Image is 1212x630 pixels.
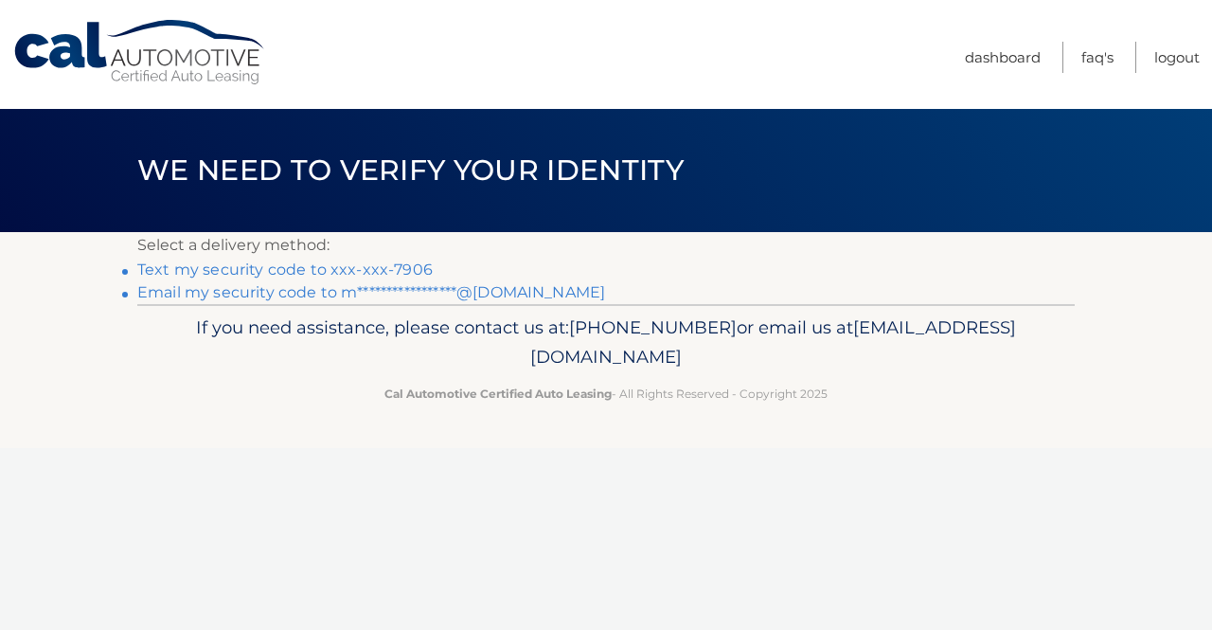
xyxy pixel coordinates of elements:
p: If you need assistance, please contact us at: or email us at [150,313,1062,373]
strong: Cal Automotive Certified Auto Leasing [384,387,612,401]
a: Text my security code to xxx-xxx-7906 [137,261,433,279]
p: Select a delivery method: [137,232,1075,259]
a: Dashboard [965,42,1041,73]
p: - All Rights Reserved - Copyright 2025 [150,384,1062,404]
span: [PHONE_NUMBER] [569,316,737,338]
a: FAQ's [1081,42,1114,73]
span: We need to verify your identity [137,153,684,188]
a: Logout [1154,42,1200,73]
a: Cal Automotive [12,19,268,86]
